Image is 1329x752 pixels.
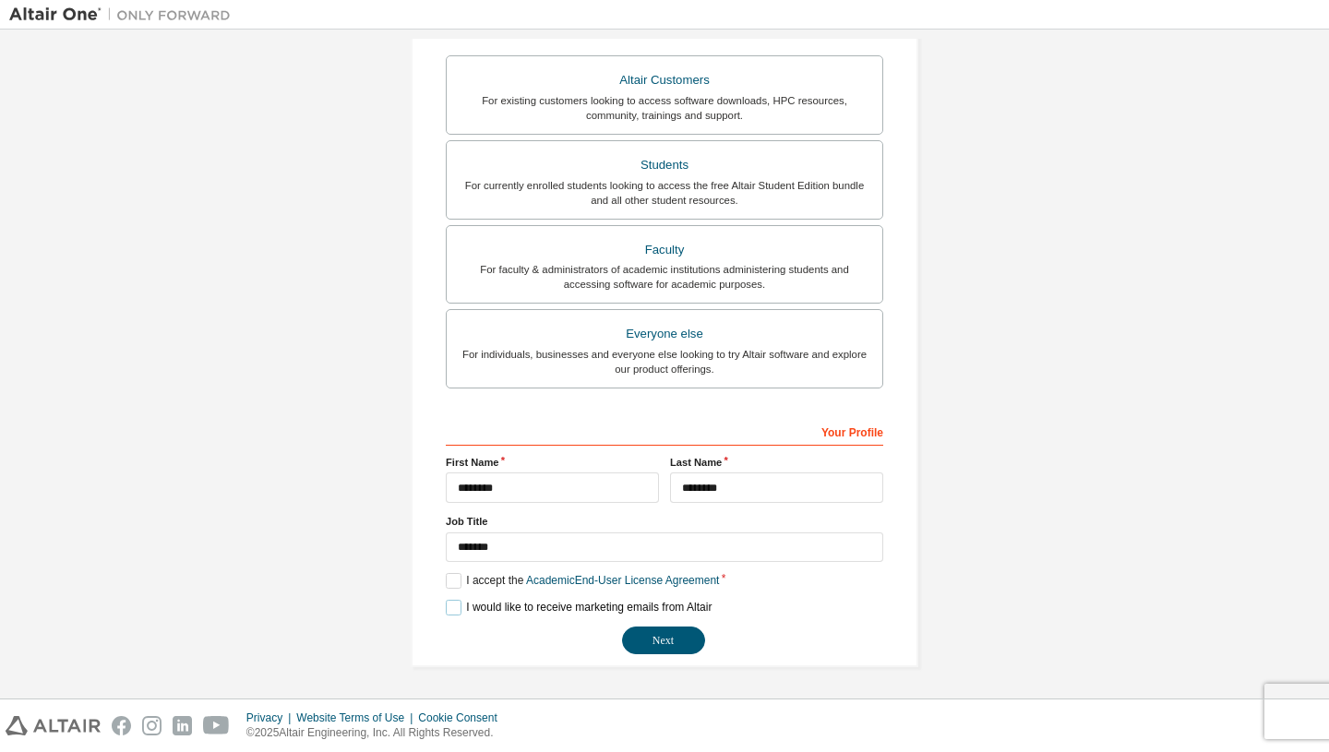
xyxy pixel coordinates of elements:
[446,600,712,615] label: I would like to receive marketing emails from Altair
[458,178,871,208] div: For currently enrolled students looking to access the free Altair Student Edition bundle and all ...
[670,455,883,470] label: Last Name
[246,710,296,725] div: Privacy
[458,67,871,93] div: Altair Customers
[446,514,883,529] label: Job Title
[458,321,871,347] div: Everyone else
[173,716,192,735] img: linkedin.svg
[296,710,418,725] div: Website Terms of Use
[446,416,883,446] div: Your Profile
[418,710,508,725] div: Cookie Consent
[622,627,705,654] button: Next
[458,262,871,292] div: For faculty & administrators of academic institutions administering students and accessing softwa...
[9,6,240,24] img: Altair One
[6,716,101,735] img: altair_logo.svg
[112,716,131,735] img: facebook.svg
[526,574,719,587] a: Academic End-User License Agreement
[142,716,162,735] img: instagram.svg
[203,716,230,735] img: youtube.svg
[446,455,659,470] label: First Name
[458,237,871,263] div: Faculty
[458,152,871,178] div: Students
[446,573,719,589] label: I accept the
[458,93,871,123] div: For existing customers looking to access software downloads, HPC resources, community, trainings ...
[458,347,871,376] div: For individuals, businesses and everyone else looking to try Altair software and explore our prod...
[246,725,509,741] p: © 2025 Altair Engineering, Inc. All Rights Reserved.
